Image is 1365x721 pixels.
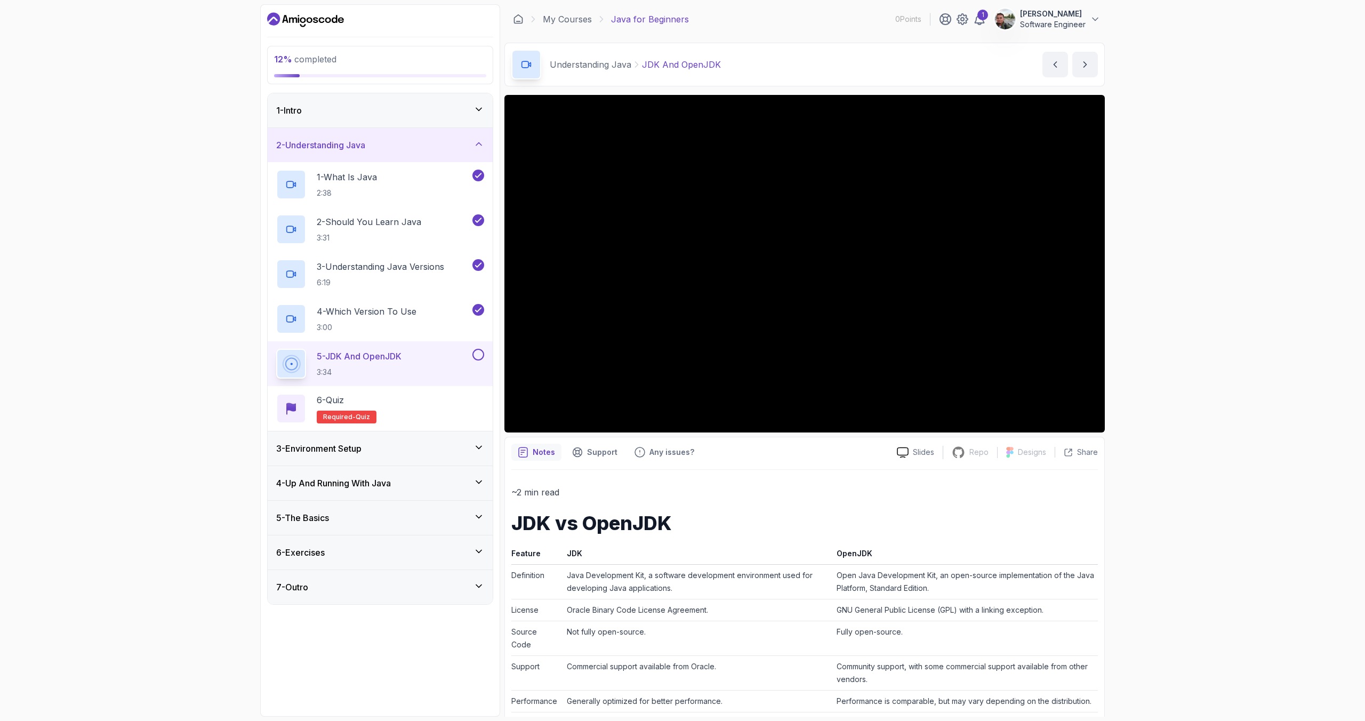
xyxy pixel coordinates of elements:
h3: 1 - Intro [276,104,302,117]
p: JDK And OpenJDK [642,58,721,71]
p: 0 Points [895,14,921,25]
button: 5-The Basics [268,501,493,535]
img: user profile image [995,9,1015,29]
button: Feedback button [628,444,701,461]
p: Software Engineer [1020,19,1086,30]
p: 1 - What Is Java [317,171,377,183]
td: GNU General Public License (GPL) with a linking exception. [832,599,1098,621]
button: 4-Which Version To Use3:00 [276,304,484,334]
button: 6-Exercises [268,535,493,570]
td: Source Code [511,621,563,656]
h1: JDK vs OpenJDK [511,512,1098,534]
td: Community support, with some commercial support available from other vendors. [832,656,1098,691]
button: user profile image[PERSON_NAME]Software Engineer [994,9,1101,30]
p: 3 - Understanding Java Versions [317,260,444,273]
button: 5-JDK And OpenJDK3:34 [276,349,484,379]
td: Definition [511,565,563,599]
p: ~2 min read [511,485,1098,500]
button: 1-Intro [268,93,493,127]
p: 3:00 [317,322,416,333]
button: next content [1072,52,1098,77]
td: Performance [511,691,563,712]
button: 7-Outro [268,570,493,604]
p: [PERSON_NAME] [1020,9,1086,19]
p: 2 - Should You Learn Java [317,215,421,228]
p: 4 - Which Version To Use [317,305,416,318]
p: Notes [533,447,555,458]
div: 1 [977,10,988,20]
button: previous content [1042,52,1068,77]
td: Oracle Binary Code License Agreement. [563,599,832,621]
a: Dashboard [267,11,344,28]
p: 3:31 [317,233,421,243]
p: 5 - JDK And OpenJDK [317,350,402,363]
h3: 3 - Environment Setup [276,442,362,455]
p: Java for Beginners [611,13,689,26]
td: Not fully open-source. [563,621,832,656]
p: Share [1077,447,1098,458]
span: 12 % [274,54,292,65]
th: JDK [563,547,832,565]
button: Share [1055,447,1098,458]
p: Any issues? [649,447,694,458]
p: Repo [969,447,989,458]
h3: 5 - The Basics [276,511,329,524]
button: 2-Should You Learn Java3:31 [276,214,484,244]
span: completed [274,54,336,65]
p: 6 - Quiz [317,394,344,406]
td: Performance is comparable, but may vary depending on the distribution. [832,691,1098,712]
p: Support [587,447,617,458]
button: 6-QuizRequired-quiz [276,394,484,423]
p: Slides [913,447,934,458]
td: Support [511,656,563,691]
th: Feature [511,547,563,565]
button: 3-Environment Setup [268,431,493,466]
td: License [511,599,563,621]
span: Required- [323,413,356,421]
button: Support button [566,444,624,461]
p: 3:34 [317,367,402,378]
th: OpenJDK [832,547,1098,565]
button: 4-Up And Running With Java [268,466,493,500]
span: quiz [356,413,370,421]
h3: 6 - Exercises [276,546,325,559]
button: 3-Understanding Java Versions6:19 [276,259,484,289]
a: Slides [888,447,943,458]
p: Designs [1018,447,1046,458]
td: Fully open-source. [832,621,1098,656]
button: 2-Understanding Java [268,128,493,162]
h3: 7 - Outro [276,581,308,594]
td: Generally optimized for better performance. [563,691,832,712]
h3: 4 - Up And Running With Java [276,477,391,490]
td: Java Development Kit, a software development environment used for developing Java applications. [563,565,832,599]
td: Commercial support available from Oracle. [563,656,832,691]
a: Dashboard [513,14,524,25]
button: 1-What Is Java2:38 [276,170,484,199]
button: notes button [511,444,561,461]
p: 2:38 [317,188,377,198]
p: Understanding Java [550,58,631,71]
a: My Courses [543,13,592,26]
a: 1 [973,13,986,26]
p: 6:19 [317,277,444,288]
h3: 2 - Understanding Java [276,139,365,151]
iframe: 5 - JDK and OpenJDK [504,95,1105,432]
td: Open Java Development Kit, an open-source implementation of the Java Platform, Standard Edition. [832,565,1098,599]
